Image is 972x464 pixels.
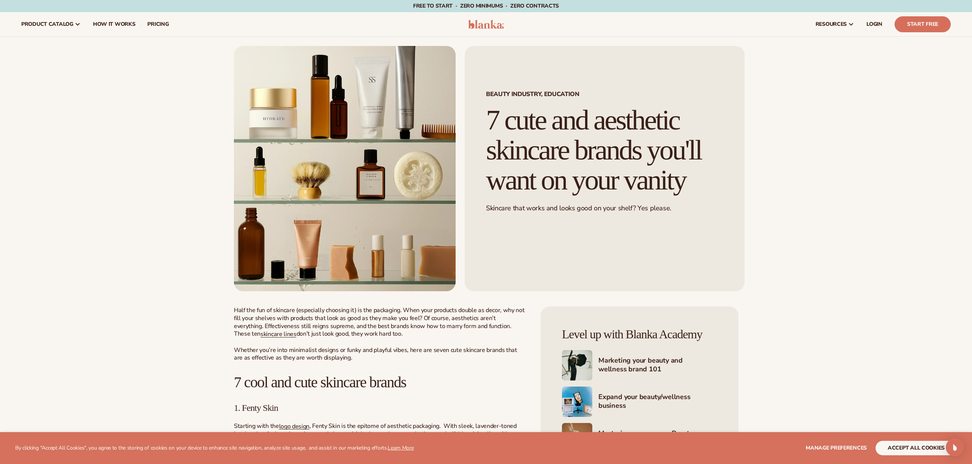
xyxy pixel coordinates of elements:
span: 7 cool and cute skincare brands [234,374,406,391]
span: resources [816,21,847,27]
span: 1. Fenty Skin [234,403,278,413]
img: Shopify Image 2 [562,350,592,380]
span: Beauty industry, Education [486,91,723,97]
h4: Expand your beauty/wellness business [598,393,717,411]
a: Shopify Image 3 Expand your beauty/wellness business [562,387,717,417]
span: don’t just look good, they work hard too. [297,330,403,338]
p: Skincare that works and looks good on your shelf? Yes please. [486,204,723,213]
a: How It Works [87,12,142,36]
span: Whether you’re into minimalist designs or funky and playful vibes, here are seven cute skincare b... [234,346,517,362]
h4: Mastering ecommerce: Boost your beauty and wellness sales [598,429,717,448]
span: How It Works [93,21,136,27]
a: Start Free [895,16,951,32]
span: pricing [147,21,169,27]
span: , Fenty Skin is the epitome of aesthetic packaging. With sleek, lavender-toned bottles that feel ... [234,422,518,454]
a: logo design [279,422,309,430]
img: Shopify Image 4 [562,423,592,453]
div: Open Intercom Messenger [946,438,964,456]
a: pricing [141,12,175,36]
a: Shopify Image 4 Mastering ecommerce: Boost your beauty and wellness sales [562,423,717,453]
span: Manage preferences [806,444,867,451]
h4: Marketing your beauty and wellness brand 101 [598,356,717,375]
a: product catalog [15,12,87,36]
a: skincare lines [260,330,297,338]
a: LOGIN [860,12,888,36]
span: product catalog [21,21,73,27]
span: LOGIN [866,21,882,27]
a: resources [809,12,860,36]
button: Manage preferences [806,441,867,455]
h1: 7 cute and aesthetic skincare brands you'll want on your vanity [486,105,723,195]
a: Learn More [388,444,413,451]
p: By clicking "Accept All Cookies", you agree to the storing of cookies on your device to enhance s... [15,445,414,451]
img: Minimalist skincare products in amber and white packaging displayed on glass shelves, including j... [234,46,456,291]
button: accept all cookies [876,441,957,455]
a: Shopify Image 2 Marketing your beauty and wellness brand 101 [562,350,717,380]
h4: Level up with Blanka Academy [562,328,717,341]
img: Shopify Image 3 [562,387,592,417]
img: logo [468,20,504,29]
span: Half the fun of skincare (especially choosing it) is the packaging. When your products double as ... [234,306,524,338]
span: Free to start · ZERO minimums · ZERO contracts [413,2,559,9]
span: Starting with the [234,422,279,430]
